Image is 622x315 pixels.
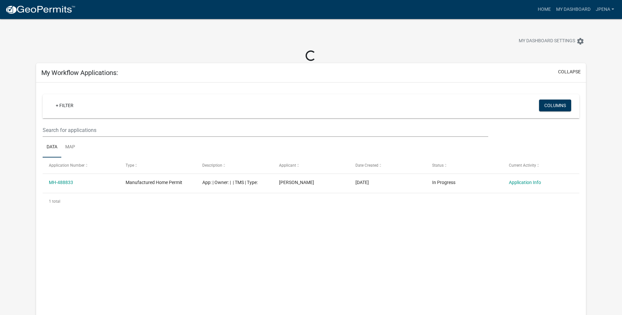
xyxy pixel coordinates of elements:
span: Application Number [49,163,85,168]
h5: My Workflow Applications: [41,69,118,77]
datatable-header-cell: Current Activity [503,157,579,173]
span: Juan j pena [279,180,314,185]
datatable-header-cell: Applicant [272,157,349,173]
a: MH-488833 [49,180,73,185]
a: + Filter [50,100,79,111]
div: 1 total [43,193,579,210]
span: Description [202,163,222,168]
i: settings [576,37,584,45]
a: Map [61,137,79,158]
span: Current Activity [509,163,536,168]
a: Home [535,3,553,16]
button: Columns [539,100,571,111]
datatable-header-cell: Type [119,157,196,173]
datatable-header-cell: Date Created [349,157,426,173]
span: Date Created [355,163,378,168]
span: 10/06/2025 [355,180,369,185]
a: Data [43,137,61,158]
input: Search for applications [43,123,488,137]
span: App: | Owner: | | TMS | Type: [202,180,258,185]
datatable-header-cell: Description [196,157,273,173]
span: Type [126,163,134,168]
a: Jpena [593,3,617,16]
button: My Dashboard Settingssettings [513,35,590,47]
datatable-header-cell: Status [426,157,503,173]
datatable-header-cell: Application Number [43,157,119,173]
span: Status [432,163,444,168]
button: collapse [558,68,581,75]
span: In Progress [432,180,455,185]
span: My Dashboard Settings [519,37,575,45]
a: My Dashboard [553,3,593,16]
span: Manufactured Home Permit [126,180,182,185]
span: Applicant [279,163,296,168]
a: Application Info [509,180,541,185]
